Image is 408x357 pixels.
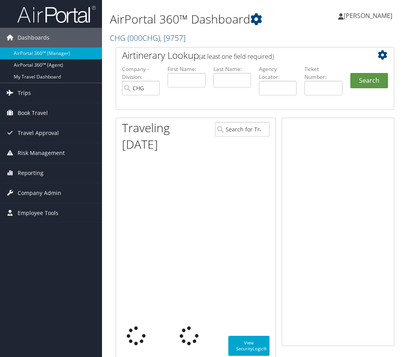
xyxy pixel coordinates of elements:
[122,120,203,153] h1: Traveling [DATE]
[215,122,270,137] input: Search for Traveler
[213,65,251,73] label: Last Name:
[344,11,392,20] span: [PERSON_NAME]
[304,65,342,81] label: Ticket Number:
[110,33,186,43] a: CHG
[168,65,205,73] label: First Name:
[122,49,365,62] h2: Airtinerary Lookup
[160,33,186,43] span: , [ 9757 ]
[338,4,400,27] a: [PERSON_NAME]
[18,103,48,123] span: Book Travel
[122,65,160,81] label: Company - Division:
[18,203,58,223] span: Employee Tools
[127,33,160,43] span: ( 000CHG )
[18,28,49,47] span: Dashboards
[18,163,44,183] span: Reporting
[259,65,297,81] label: Agency Locator:
[18,143,65,163] span: Risk Management
[350,73,388,89] button: Search
[199,52,274,61] span: (at least one field required)
[228,336,270,356] a: View SecurityLogic®
[18,83,31,103] span: Trips
[18,123,59,143] span: Travel Approval
[18,183,61,203] span: Company Admin
[110,11,303,27] h1: AirPortal 360™ Dashboard
[17,5,96,24] img: airportal-logo.png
